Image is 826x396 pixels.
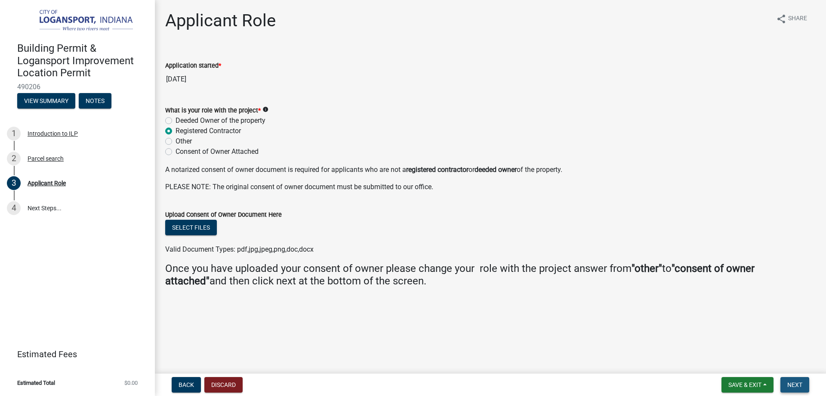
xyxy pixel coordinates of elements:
p: A notarized consent of owner document is required for applicants who are not a or of the property. [165,165,816,175]
wm-modal-confirm: Notes [79,98,111,105]
div: 1 [7,127,21,140]
div: Applicant Role [28,180,66,186]
button: Select files [165,220,217,235]
strong: "other" [632,262,662,274]
button: Next [780,377,809,393]
span: $0.00 [124,380,138,386]
p: PLEASE NOTE: The original consent of owner document must be submitted to our office. [165,182,816,192]
wm-modal-confirm: Summary [17,98,75,105]
strong: "consent of owner attached" [165,262,755,287]
span: Estimated Total [17,380,55,386]
button: Discard [204,377,243,393]
strong: deeded owner [475,165,517,174]
img: City of Logansport, Indiana [17,9,141,33]
label: Application started [165,63,221,69]
label: What is your role with the project [165,108,261,114]
a: Estimated Fees [7,346,141,363]
button: Back [172,377,201,393]
button: Notes [79,93,111,109]
button: View Summary [17,93,75,109]
button: Save & Exit [721,377,774,393]
label: Deeded Owner of the property [176,115,265,126]
label: Registered Contractor [176,126,241,136]
span: 490206 [17,83,138,91]
button: shareShare [769,10,814,27]
label: Upload Consent of Owner Document Here [165,212,282,218]
i: info [262,106,268,112]
span: Save & Exit [728,381,761,388]
span: Valid Document Types: pdf,jpg,jpeg,png,doc,docx [165,245,314,253]
span: Next [787,381,802,388]
div: Introduction to ILP [28,131,78,137]
i: share [776,14,786,24]
label: Consent of Owner Attached [176,147,259,157]
div: 3 [7,176,21,190]
div: 4 [7,201,21,215]
h4: Once you have uploaded your consent of owner please change your role with the project answer from... [165,262,816,287]
span: Share [788,14,807,24]
h4: Building Permit & Logansport Improvement Location Permit [17,42,148,79]
strong: registered contractor [406,165,468,174]
span: Back [179,381,194,388]
div: Parcel search [28,156,64,162]
div: 2 [7,152,21,165]
label: Other [176,136,192,147]
h1: Applicant Role [165,10,276,31]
